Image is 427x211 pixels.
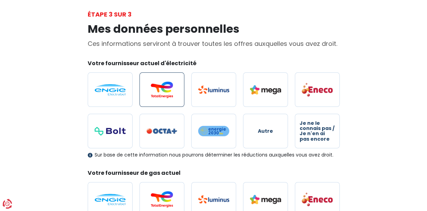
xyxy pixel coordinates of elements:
[302,192,333,207] img: Eneco
[95,127,126,135] img: Bolt
[250,85,281,94] img: Mega
[198,195,229,203] img: Luminus
[95,194,126,205] img: Engie / Electrabel
[302,82,333,97] img: Eneco
[88,39,340,48] p: Ces informations serviront à trouver toutes les offres auxquelles vous avez droit.
[88,59,340,70] legend: Votre fournisseur actuel d'électricité
[198,86,229,94] img: Luminus
[146,81,177,98] img: Total Energies / Lampiris
[250,195,281,204] img: Mega
[258,129,273,134] span: Autre
[146,191,177,208] img: Total Energies / Lampiris
[300,121,335,142] span: Je ne le connais pas / Je n'en ai pas encore
[198,125,229,137] img: Energie2030
[88,22,340,36] h1: Mes données personnelles
[88,169,340,180] legend: Votre fournisseur de gas actuel
[95,84,126,96] img: Engie / Electrabel
[88,152,340,158] div: Sur base de cette information nous pourrons déterminer les réductions auxquelles vous avez droit.
[88,10,340,19] div: Étape 3 sur 3
[146,128,177,134] img: Octa+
